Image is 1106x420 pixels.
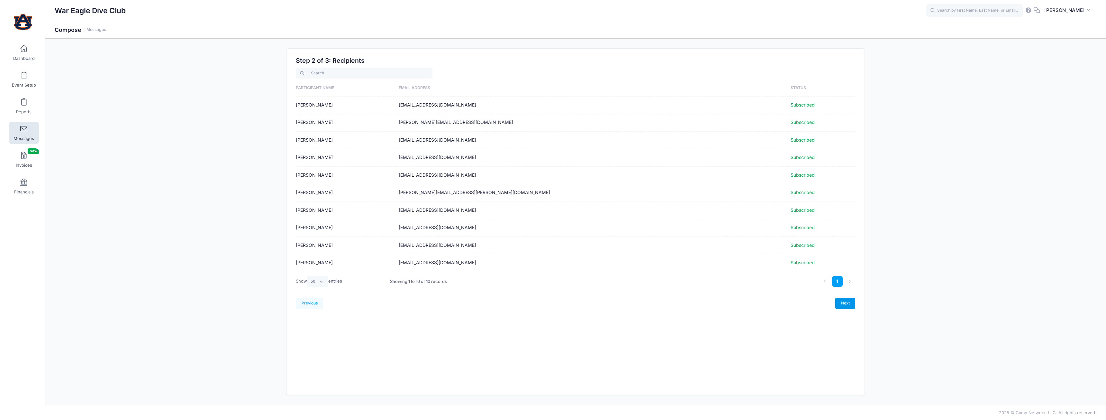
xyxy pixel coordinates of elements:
[307,276,328,287] select: Showentries
[832,276,843,287] a: 1
[296,167,395,184] td: [PERSON_NAME]
[791,207,815,213] span: Subscribed
[16,163,32,168] span: Invoices
[12,82,36,88] span: Event Setup
[835,298,855,309] a: Next
[395,219,787,237] td: [EMAIL_ADDRESS][DOMAIN_NAME]
[296,149,395,166] td: [PERSON_NAME]
[296,201,395,219] td: [PERSON_NAME]
[14,189,34,195] span: Financials
[296,114,395,131] td: [PERSON_NAME]
[395,114,787,131] td: [PERSON_NAME][EMAIL_ADDRESS][DOMAIN_NAME]
[0,7,45,37] a: War Eagle Dive Club
[9,122,39,144] a: Messages
[791,119,815,125] span: Subscribed
[296,132,395,149] td: [PERSON_NAME]
[791,172,815,178] span: Subscribed
[296,97,395,114] td: [PERSON_NAME]
[787,80,855,97] th: Status: activate to sort column ascending
[55,26,106,33] h1: Compose
[395,149,787,166] td: [EMAIL_ADDRESS][DOMAIN_NAME]
[395,184,787,201] td: [PERSON_NAME][EMAIL_ADDRESS][PERSON_NAME][DOMAIN_NAME]
[791,137,815,143] span: Subscribed
[296,80,395,97] th: Participant Name: activate to sort column ascending
[296,184,395,201] td: [PERSON_NAME]
[296,219,395,237] td: [PERSON_NAME]
[28,148,39,154] span: New
[791,242,815,248] span: Subscribed
[13,56,35,61] span: Dashboard
[1040,3,1096,18] button: [PERSON_NAME]
[296,68,432,79] input: Search
[9,68,39,91] a: Event Setup
[395,80,787,97] th: Email Address: activate to sort column ascending
[791,102,815,107] span: Subscribed
[395,132,787,149] td: [EMAIL_ADDRESS][DOMAIN_NAME]
[395,97,787,114] td: [EMAIL_ADDRESS][DOMAIN_NAME]
[14,136,34,141] span: Messages
[9,42,39,64] a: Dashboard
[791,154,815,160] span: Subscribed
[9,175,39,198] a: Financials
[296,254,395,271] td: [PERSON_NAME]
[791,225,815,230] span: Subscribed
[296,298,323,309] a: Previous
[926,4,1023,17] input: Search by First Name, Last Name, or Email...
[395,201,787,219] td: [EMAIL_ADDRESS][DOMAIN_NAME]
[791,260,815,265] span: Subscribed
[395,167,787,184] td: [EMAIL_ADDRESS][DOMAIN_NAME]
[16,109,32,115] span: Reports
[395,237,787,254] td: [EMAIL_ADDRESS][DOMAIN_NAME]
[11,10,35,34] img: War Eagle Dive Club
[791,190,815,195] span: Subscribed
[9,95,39,117] a: Reports
[86,27,106,32] a: Messages
[55,3,126,18] h1: War Eagle Dive Club
[296,276,342,287] label: Show entries
[296,237,395,254] td: [PERSON_NAME]
[296,57,855,64] h2: Step 2 of 3: Recipients
[9,148,39,171] a: InvoicesNew
[390,274,447,289] div: Showing 1 to 10 of 10 records
[1044,7,1085,14] span: [PERSON_NAME]
[395,254,787,271] td: [EMAIL_ADDRESS][DOMAIN_NAME]
[999,410,1096,415] span: 2025 © Camp Network, LLC. All rights reserved.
